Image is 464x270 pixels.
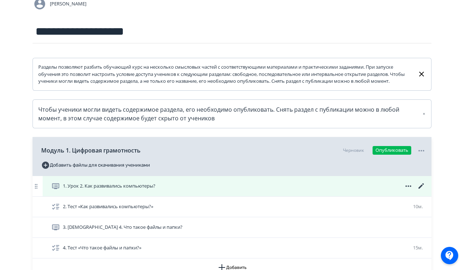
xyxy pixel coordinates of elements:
[63,203,153,210] span: 2. Тест «Как развивались компьютеры?»
[373,146,411,155] button: Опубликовать
[33,197,431,217] div: 2. Тест «Как развивались компьютеры?»10м.
[38,105,426,123] div: Чтобы ученики могли видеть содержимое раздела, его необходимо опубликовать. Снять раздел с публик...
[41,146,141,155] span: Модуль 1. Цифровая грамотность
[413,244,423,251] span: 15м.
[33,217,431,238] div: 3. [DEMOGRAPHIC_DATA] 4. Что такое файлы и папки?
[33,238,431,258] div: 4. Тест «Что такое файлы и папки?»15м.
[38,64,412,85] div: Разделы позволяют разбить обучающий курс на несколько смысловых частей с соответствующими материа...
[33,176,431,197] div: 1. Урок 2. Как развивались компьютеры?
[50,0,86,8] span: [PERSON_NAME]
[413,203,423,210] span: 10м.
[63,224,182,231] span: 3. Урок 4. Что такое файлы и папки?
[63,244,141,252] span: 4. Тест «Что такое файлы и папки?»
[41,159,150,171] button: Добавить файлы для скачивания учениками
[343,147,364,154] div: Черновик
[63,183,155,190] span: 1. Урок 2. Как развивались компьютеры?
